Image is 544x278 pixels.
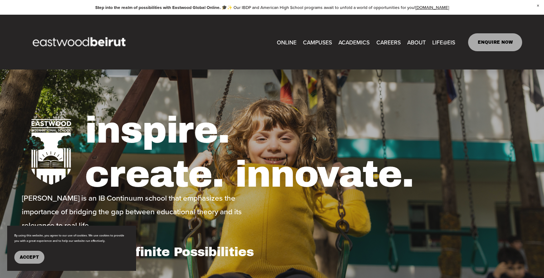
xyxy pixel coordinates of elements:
[14,251,44,264] button: Accept
[22,191,270,232] p: [PERSON_NAME] is an IB Continuum school that emphasizes the importance of bridging the gap betwee...
[303,37,332,47] span: CAMPUSES
[432,37,455,47] span: LIFE@EIS
[14,233,129,244] p: By using this website, you agree to our use of cookies. We use cookies to provide you with a grea...
[338,37,370,47] span: ACADEMICS
[415,4,449,10] a: [DOMAIN_NAME]
[407,37,426,47] span: ABOUT
[407,37,426,48] a: folder dropdown
[338,37,370,48] a: folder dropdown
[468,33,522,51] a: ENQUIRE NOW
[22,244,270,259] h1: One IB School, Infinite Possibilities
[22,24,139,61] img: EastwoodIS Global Site
[85,108,522,197] h1: inspire. create. innovate.
[432,37,455,48] a: folder dropdown
[376,37,401,48] a: CAREERS
[7,226,136,271] section: Cookie banner
[20,255,39,260] span: Accept
[303,37,332,48] a: folder dropdown
[277,37,297,48] a: ONLINE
